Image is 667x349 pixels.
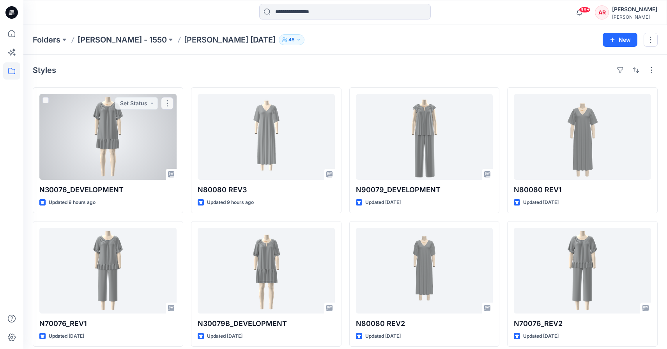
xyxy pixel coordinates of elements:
[279,34,304,45] button: 48
[33,34,60,45] a: Folders
[49,332,84,340] p: Updated [DATE]
[523,198,559,207] p: Updated [DATE]
[365,198,401,207] p: Updated [DATE]
[514,94,651,180] a: N80080 REV1
[579,7,591,13] span: 99+
[49,198,96,207] p: Updated 9 hours ago
[356,94,493,180] a: N90079_DEVELOPMENT
[39,184,177,195] p: N30076_DEVELOPMENT
[39,228,177,314] a: N70076_REV1
[523,332,559,340] p: Updated [DATE]
[603,33,637,47] button: New
[514,318,651,329] p: N70076_REV2
[39,94,177,180] a: N30076_DEVELOPMENT
[514,228,651,314] a: N70076_REV2
[198,228,335,314] a: N30079B_DEVELOPMENT
[78,34,167,45] a: [PERSON_NAME] - 1550
[198,94,335,180] a: N80080 REV3
[288,35,295,44] p: 48
[365,332,401,340] p: Updated [DATE]
[207,332,242,340] p: Updated [DATE]
[33,66,56,75] h4: Styles
[595,5,609,19] div: AR
[612,5,657,14] div: [PERSON_NAME]
[356,184,493,195] p: N90079_DEVELOPMENT
[207,198,254,207] p: Updated 9 hours ago
[612,14,657,20] div: [PERSON_NAME]
[356,318,493,329] p: N80080 REV2
[356,228,493,314] a: N80080 REV2
[514,184,651,195] p: N80080 REV1
[39,318,177,329] p: N70076_REV1
[198,184,335,195] p: N80080 REV3
[198,318,335,329] p: N30079B_DEVELOPMENT
[184,34,276,45] p: [PERSON_NAME] [DATE]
